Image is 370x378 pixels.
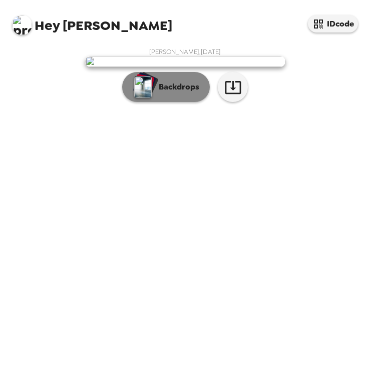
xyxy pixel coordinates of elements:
[12,15,32,35] img: profile pic
[35,16,60,34] span: Hey
[85,56,285,67] img: user
[149,47,221,56] span: [PERSON_NAME] , [DATE]
[12,10,172,32] span: [PERSON_NAME]
[308,15,358,32] button: IDcode
[122,72,210,102] button: Backdrops
[154,81,199,93] p: Backdrops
